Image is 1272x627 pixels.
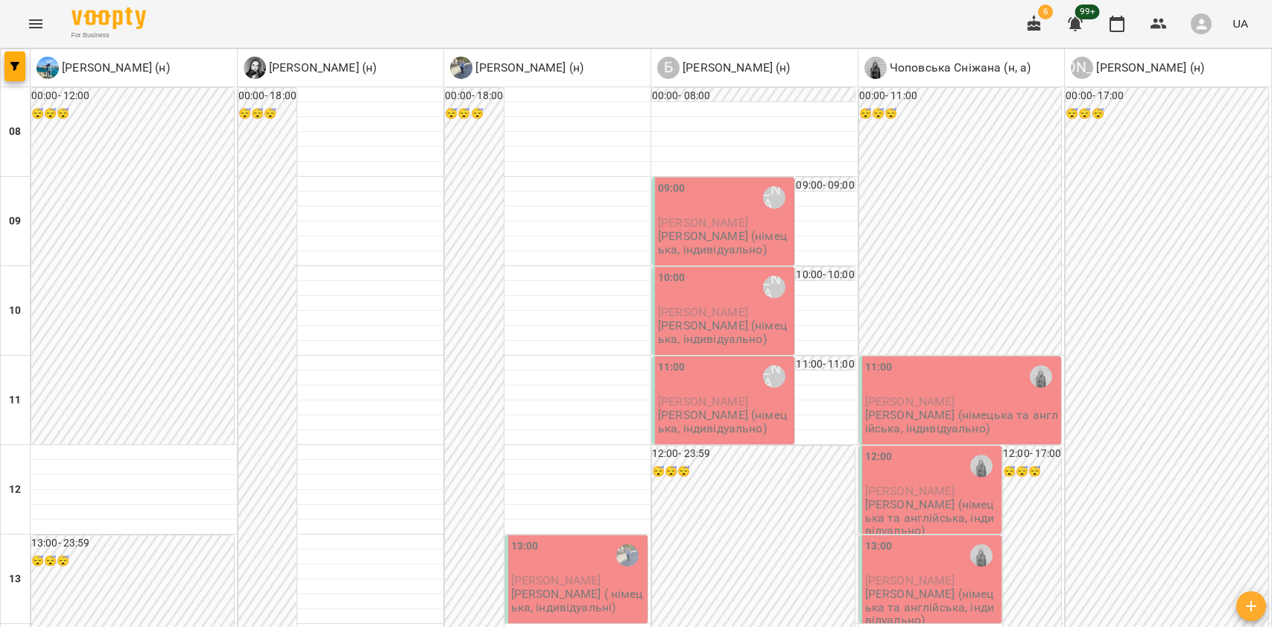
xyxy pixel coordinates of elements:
[472,59,583,77] p: [PERSON_NAME] (н)
[31,88,234,104] h6: 00:00 - 12:00
[658,180,686,197] label: 09:00
[859,88,1062,104] h6: 00:00 - 11:00
[658,270,686,286] label: 10:00
[450,57,583,79] div: Мірошніченко Вікторія Сергіївна (н)
[238,88,297,104] h6: 00:00 - 18:00
[680,59,791,77] p: [PERSON_NAME] (н)
[511,538,539,555] label: 13:00
[9,392,21,409] h6: 11
[658,359,686,376] label: 11:00
[450,57,583,79] a: М [PERSON_NAME] (н)
[658,409,791,435] p: [PERSON_NAME] (німецька, індивідуально)
[865,498,999,537] p: [PERSON_NAME] (німецька та англійська, індивідуально)
[18,6,54,42] button: Menu
[796,356,854,373] h6: 11:00 - 11:00
[658,215,748,230] span: [PERSON_NAME]
[796,177,854,194] h6: 09:00 - 09:00
[266,59,377,77] p: [PERSON_NAME] (н)
[616,544,639,567] img: Мірошніченко Вікторія Сергіївна (н)
[865,449,893,465] label: 12:00
[445,106,503,122] h6: 😴😴😴
[31,535,234,552] h6: 13:00 - 23:59
[970,455,993,477] img: Чоповська Сніжана (н, а)
[244,57,377,79] div: Першина Валерія Андріївна (н)
[864,57,887,79] img: Ч
[1227,10,1254,37] button: UA
[763,365,785,388] div: Бондаренко Катерина Сергіївна (н)
[652,88,855,104] h6: 00:00 - 08:00
[445,88,503,104] h6: 00:00 - 18:00
[72,31,146,40] span: For Business
[657,57,680,79] div: Б
[244,57,377,79] a: П [PERSON_NAME] (н)
[1066,88,1268,104] h6: 00:00 - 17:00
[1236,591,1266,621] button: Створити урок
[1075,4,1100,19] span: 99+
[865,587,999,626] p: [PERSON_NAME] (німецька та англійська, індивідуально)
[865,484,955,498] span: [PERSON_NAME]
[970,544,993,567] img: Чоповська Сніжана (н, а)
[1038,4,1053,19] span: 6
[763,276,785,298] div: Бондаренко Катерина Сергіївна (н)
[1071,57,1093,79] div: [PERSON_NAME]
[9,482,21,498] h6: 12
[238,106,297,122] h6: 😴😴😴
[9,124,21,140] h6: 08
[887,59,1031,77] p: Чоповська Сніжана (н, а)
[859,106,1062,122] h6: 😴😴😴
[658,305,748,319] span: [PERSON_NAME]
[1003,446,1061,462] h6: 12:00 - 17:00
[9,571,21,587] h6: 13
[652,446,855,462] h6: 12:00 - 23:59
[864,57,1031,79] a: Ч Чоповська Сніжана (н, а)
[865,359,893,376] label: 11:00
[865,573,955,587] span: [PERSON_NAME]
[1071,57,1204,79] a: [PERSON_NAME] [PERSON_NAME] (н)
[511,573,601,587] span: [PERSON_NAME]
[763,186,785,209] div: Бондаренко Катерина Сергіївна (н)
[1030,365,1052,388] img: Чоповська Сніжана (н, а)
[1003,464,1061,480] h6: 😴😴😴
[796,267,854,283] h6: 10:00 - 10:00
[450,57,472,79] img: М
[511,587,645,614] p: [PERSON_NAME] ( німецька, індивідуальні)
[244,57,266,79] img: П
[657,57,791,79] a: Б [PERSON_NAME] (н)
[31,553,234,570] h6: 😴😴😴
[9,213,21,230] h6: 09
[864,57,1031,79] div: Чоповська Сніжана (н, а)
[1233,16,1248,31] span: UA
[1071,57,1204,79] div: Корнієць Анна (н)
[652,464,855,480] h6: 😴😴😴
[31,106,234,122] h6: 😴😴😴
[865,409,1059,435] p: [PERSON_NAME] (німецька та англійська, індивідуально)
[865,394,955,409] span: [PERSON_NAME]
[658,230,791,256] p: [PERSON_NAME] (німецька, індивідуально)
[865,538,893,555] label: 13:00
[72,7,146,29] img: Voopty Logo
[37,57,170,79] a: Б [PERSON_NAME] (н)
[1066,106,1268,122] h6: 😴😴😴
[1093,59,1204,77] p: [PERSON_NAME] (н)
[657,57,791,79] div: Бондаренко Катерина Сергіївна (н)
[658,394,748,409] span: [PERSON_NAME]
[37,57,59,79] img: Б
[9,303,21,319] h6: 10
[658,319,791,345] p: [PERSON_NAME] (німецька, індивідуально)
[59,59,170,77] p: [PERSON_NAME] (н)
